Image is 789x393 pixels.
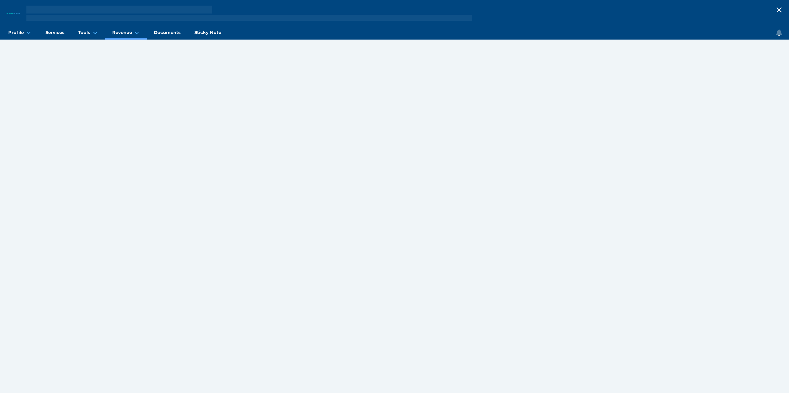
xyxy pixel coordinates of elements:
[105,26,147,40] a: Revenue
[78,30,90,35] span: Tools
[154,30,181,35] span: Documents
[147,26,188,40] a: Documents
[8,30,24,35] span: Profile
[46,30,64,35] span: Services
[39,26,71,40] a: Services
[1,26,39,40] a: Profile
[194,30,221,35] span: Sticky Note
[112,30,132,35] span: Revenue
